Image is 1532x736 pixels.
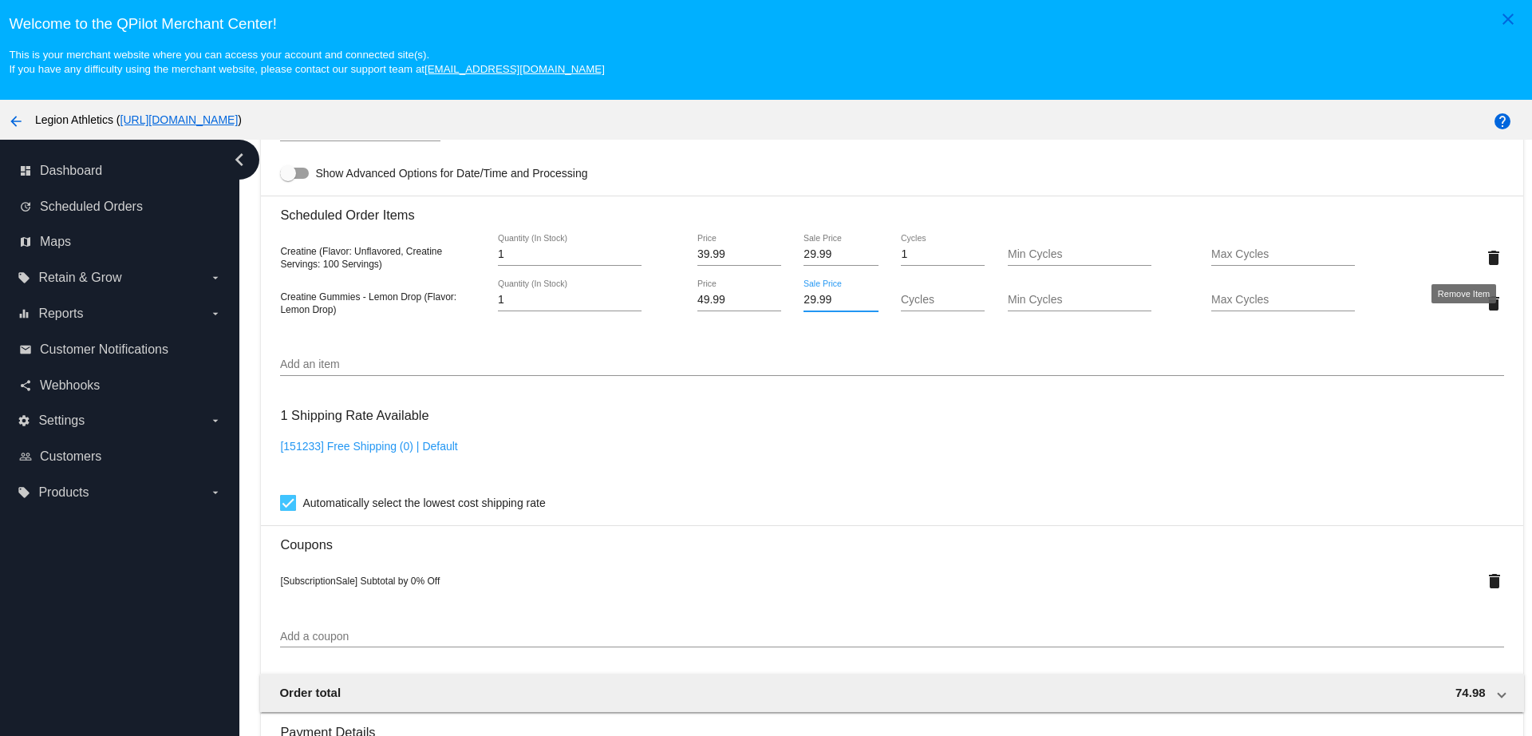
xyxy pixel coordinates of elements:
i: arrow_drop_down [209,414,222,427]
span: 74.98 [1455,686,1486,699]
i: local_offer [18,486,30,499]
input: Min Cycles [1008,248,1151,261]
span: Legion Athletics ( ) [35,113,242,126]
span: Customer Notifications [40,342,168,357]
span: Webhooks [40,378,100,393]
a: update Scheduled Orders [19,194,222,220]
mat-icon: delete [1484,248,1503,267]
mat-icon: delete [1485,572,1504,591]
span: Creatine (Flavor: Unflavored, Creatine Servings: 100 Servings) [280,246,442,270]
h3: Scheduled Order Items [280,196,1503,223]
span: Settings [38,414,85,428]
span: Products [38,485,89,500]
i: people_outline [19,450,32,463]
i: share [19,379,32,392]
span: Automatically select the lowest cost shipping rate [302,493,545,512]
i: email [19,343,32,356]
span: [SubscriptionSale] Subtotal by 0% Off [280,576,440,587]
a: map Maps [19,229,222,255]
input: Sale Price [804,294,878,307]
a: [URL][DOMAIN_NAME] [120,113,239,126]
input: Min Cycles [1008,294,1151,307]
span: Reports [38,307,83,321]
span: Order total [279,686,341,699]
h3: Welcome to the QPilot Merchant Center! [9,15,1522,33]
span: Creatine Gummies - Lemon Drop (Flavor: Lemon Drop) [280,291,456,315]
span: Scheduled Orders [40,200,143,214]
mat-icon: help [1493,112,1512,131]
mat-icon: delete [1484,294,1503,313]
span: Show Advanced Options for Date/Time and Processing [315,165,587,181]
input: Cycles [901,294,985,307]
h3: 1 Shipping Rate Available [280,398,428,433]
input: Quantity (In Stock) [498,294,642,307]
a: people_outline Customers [19,444,222,469]
input: Add an item [280,358,1503,371]
i: local_offer [18,271,30,284]
i: update [19,200,32,213]
input: Max Cycles [1211,294,1355,307]
input: Price [697,248,781,261]
mat-expansion-panel-header: Order total 74.98 [260,674,1523,712]
a: [151233] Free Shipping (0) | Default [280,440,457,453]
mat-icon: arrow_back [6,112,26,131]
i: arrow_drop_down [209,307,222,320]
i: dashboard [19,164,32,177]
i: arrow_drop_down [209,486,222,499]
small: This is your merchant website where you can access your account and connected site(s). If you hav... [9,49,604,75]
input: Quantity (In Stock) [498,248,642,261]
input: Sale Price [804,248,878,261]
h3: Coupons [280,525,1503,552]
i: arrow_drop_down [209,271,222,284]
a: dashboard Dashboard [19,158,222,184]
mat-icon: close [1498,10,1518,29]
i: settings [18,414,30,427]
input: Add a coupon [280,631,1503,643]
input: Cycles [901,248,985,261]
a: [EMAIL_ADDRESS][DOMAIN_NAME] [424,63,605,75]
i: map [19,235,32,248]
span: Maps [40,235,71,249]
i: equalizer [18,307,30,320]
i: chevron_left [227,147,252,172]
input: Price [697,294,781,307]
span: Dashboard [40,164,102,178]
span: Retain & Grow [38,271,121,285]
a: share Webhooks [19,373,222,398]
a: email Customer Notifications [19,337,222,362]
span: Customers [40,449,101,464]
input: Max Cycles [1211,248,1355,261]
